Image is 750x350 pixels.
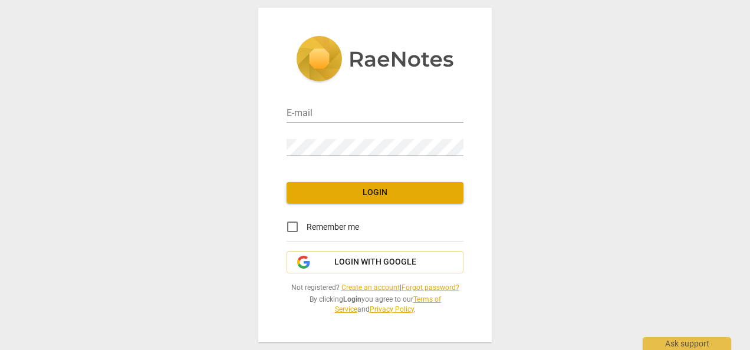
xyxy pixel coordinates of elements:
a: Terms of Service [335,295,441,313]
button: Login [287,182,463,203]
span: Not registered? | [287,283,463,293]
a: Forgot password? [402,283,459,292]
span: Login [296,187,454,199]
div: Ask support [643,337,731,350]
span: By clicking you agree to our and . [287,295,463,314]
button: Login with Google [287,251,463,273]
span: Login with Google [334,256,416,268]
img: 5ac2273c67554f335776073100b6d88f.svg [296,36,454,84]
a: Privacy Policy [370,305,414,313]
a: Create an account [341,283,400,292]
span: Remember me [307,221,359,233]
b: Login [343,295,361,303]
